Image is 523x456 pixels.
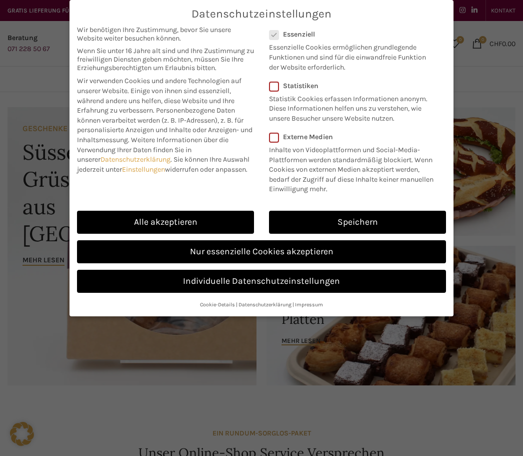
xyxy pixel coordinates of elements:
a: Individuelle Datenschutzeinstellungen [77,270,446,293]
p: Inhalte von Videoplattformen und Social-Media-Plattformen werden standardmäßig blockiert. Wenn Co... [269,141,439,194]
span: Sie können Ihre Auswahl jederzeit unter widerrufen oder anpassen. [77,155,249,174]
span: Wir verwenden Cookies und andere Technologien auf unserer Website. Einige von ihnen sind essenzie... [77,77,241,115]
a: Cookie-Details [200,301,235,308]
a: Datenschutzerklärung [238,301,291,308]
p: Essenzielle Cookies ermöglichen grundlegende Funktionen und sind für die einwandfreie Funktion de... [269,39,433,72]
a: Nur essenzielle Cookies akzeptieren [77,240,446,263]
a: Impressum [295,301,323,308]
span: Wenn Sie unter 16 Jahre alt sind und Ihre Zustimmung zu freiwilligen Diensten geben möchten, müss... [77,47,254,72]
label: Statistiken [269,82,433,90]
span: Wir benötigen Ihre Zustimmung, bevor Sie unsere Website weiter besuchen können. [77,26,254,43]
span: Datenschutzeinstellungen [191,8,331,21]
a: Datenschutzerklärung [100,155,170,164]
a: Speichern [269,211,446,234]
label: Essenziell [269,30,433,39]
span: Weitere Informationen über die Verwendung Ihrer Daten finden Sie in unserer . [77,136,228,164]
a: Einstellungen [122,165,165,174]
label: Externe Medien [269,133,439,141]
p: Statistik Cookies erfassen Informationen anonym. Diese Informationen helfen uns zu verstehen, wie... [269,90,433,124]
span: Personenbezogene Daten können verarbeitet werden (z. B. IP-Adressen), z. B. für personalisierte A... [77,106,252,144]
a: Alle akzeptieren [77,211,254,234]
